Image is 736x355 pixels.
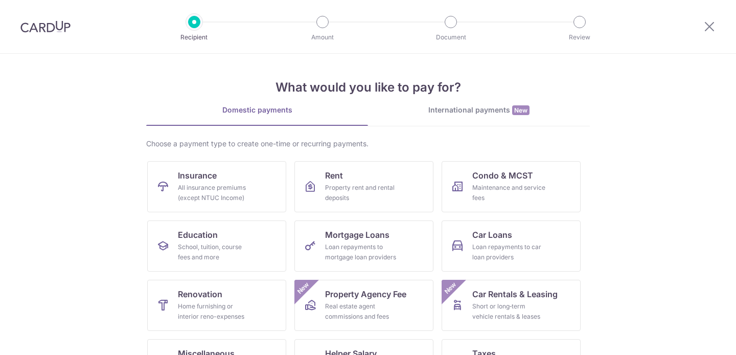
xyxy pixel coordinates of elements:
[413,32,489,42] p: Document
[325,169,343,182] span: Rent
[325,229,389,241] span: Mortgage Loans
[146,78,590,97] h4: What would you like to pay for?
[325,242,399,262] div: Loan repayments to mortgage loan providers
[294,161,433,212] a: RentProperty rent and rental deposits
[472,301,546,322] div: Short or long‑term vehicle rentals & leases
[146,139,590,149] div: Choose a payment type to create one-time or recurring payments.
[512,105,530,115] span: New
[147,161,286,212] a: InsuranceAll insurance premiums (except NTUC Income)
[472,169,533,182] span: Condo & MCST
[472,242,546,262] div: Loan repayments to car loan providers
[147,280,286,331] a: RenovationHome furnishing or interior reno-expenses
[442,280,581,331] a: Car Rentals & LeasingShort or long‑term vehicle rentals & leasesNew
[178,229,218,241] span: Education
[295,280,312,297] span: New
[442,280,459,297] span: New
[146,105,368,115] div: Domestic payments
[442,220,581,272] a: Car LoansLoan repayments to car loan providers
[285,32,360,42] p: Amount
[294,220,433,272] a: Mortgage LoansLoan repayments to mortgage loan providers
[178,169,217,182] span: Insurance
[325,301,399,322] div: Real estate agent commissions and fees
[442,161,581,212] a: Condo & MCSTMaintenance and service fees
[20,20,71,33] img: CardUp
[294,280,433,331] a: Property Agency FeeReal estate agent commissions and feesNew
[147,220,286,272] a: EducationSchool, tuition, course fees and more
[472,183,546,203] div: Maintenance and service fees
[472,288,558,300] span: Car Rentals & Leasing
[178,242,251,262] div: School, tuition, course fees and more
[542,32,617,42] p: Review
[325,183,399,203] div: Property rent and rental deposits
[368,105,590,116] div: International payments
[670,324,726,350] iframe: Opens a widget where you can find more information
[178,301,251,322] div: Home furnishing or interior reno-expenses
[472,229,512,241] span: Car Loans
[178,183,251,203] div: All insurance premiums (except NTUC Income)
[178,288,222,300] span: Renovation
[156,32,232,42] p: Recipient
[325,288,406,300] span: Property Agency Fee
